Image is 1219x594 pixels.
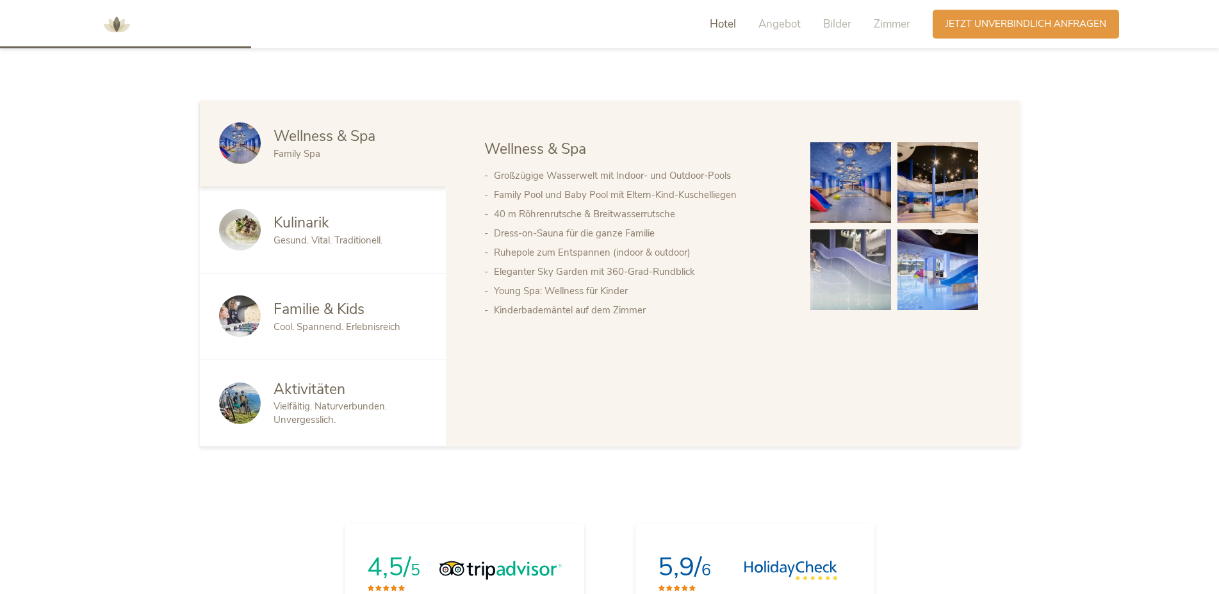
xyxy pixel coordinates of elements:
[411,559,420,581] span: 5
[274,213,329,233] span: Kulinarik
[945,17,1106,31] span: Jetzt unverbindlich anfragen
[97,5,136,44] img: AMONTI & LUNARIS Wellnessresort
[658,550,701,584] span: 5,9/
[274,147,320,160] span: Family Spa
[494,224,785,243] li: Dress-on-Sauna für die ganze Familie
[439,561,561,580] img: Tripadvisor
[494,243,785,262] li: Ruhepole zum Entspannen (indoor & outdoor)
[274,234,382,247] span: Gesund. Vital. Traditionell.
[274,299,364,319] span: Familie & Kids
[494,185,785,204] li: Family Pool und Baby Pool mit Eltern-Kind-Kuschelliegen
[874,17,910,31] span: Zimmer
[758,17,801,31] span: Angebot
[367,550,411,584] span: 4,5/
[274,126,375,146] span: Wellness & Spa
[494,166,785,185] li: Großzügige Wasserwelt mit Indoor- und Outdoor-Pools
[494,204,785,224] li: 40 m Röhrenrutsche & Breitwasserrutsche
[274,400,387,426] span: Vielfältig. Naturverbunden. Unvergesslich.
[744,561,838,580] img: HolidayCheck
[701,559,711,581] span: 6
[710,17,736,31] span: Hotel
[274,379,345,399] span: Aktivitäten
[484,139,586,159] span: Wellness & Spa
[823,17,851,31] span: Bilder
[97,19,136,28] a: AMONTI & LUNARIS Wellnessresort
[494,281,785,301] li: Young Spa: Wellness für Kinder
[494,262,785,281] li: Eleganter Sky Garden mit 360-Grad-Rundblick
[274,320,400,333] span: Cool. Spannend. Erlebnisreich
[494,301,785,320] li: Kinderbademäntel auf dem Zimmer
